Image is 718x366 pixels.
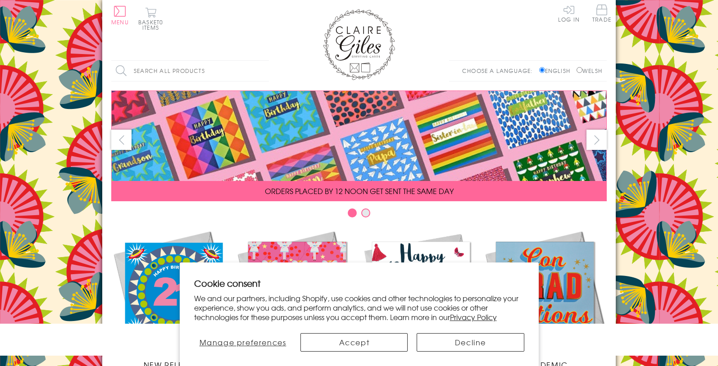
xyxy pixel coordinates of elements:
[111,18,129,26] span: Menu
[577,67,602,75] label: Welsh
[417,333,524,352] button: Decline
[539,67,575,75] label: English
[450,312,497,322] a: Privacy Policy
[577,67,582,73] input: Welsh
[260,61,269,81] input: Search
[348,208,357,217] button: Carousel Page 1 (Current Slide)
[592,5,611,22] span: Trade
[592,5,611,24] a: Trade
[111,61,269,81] input: Search all products
[558,5,580,22] a: Log In
[300,333,408,352] button: Accept
[138,7,163,30] button: Basket0 items
[462,67,537,75] p: Choose a language:
[265,185,454,196] span: ORDERS PLACED BY 12 NOON GET SENT THE SAME DAY
[142,18,163,32] span: 0 items
[111,130,132,150] button: prev
[200,337,286,348] span: Manage preferences
[361,208,370,217] button: Carousel Page 2
[539,67,545,73] input: English
[194,277,524,289] h2: Cookie consent
[323,9,395,80] img: Claire Giles Greetings Cards
[111,208,607,222] div: Carousel Pagination
[194,333,292,352] button: Manage preferences
[111,6,129,25] button: Menu
[586,130,607,150] button: next
[194,294,524,321] p: We and our partners, including Shopify, use cookies and other technologies to personalize your ex...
